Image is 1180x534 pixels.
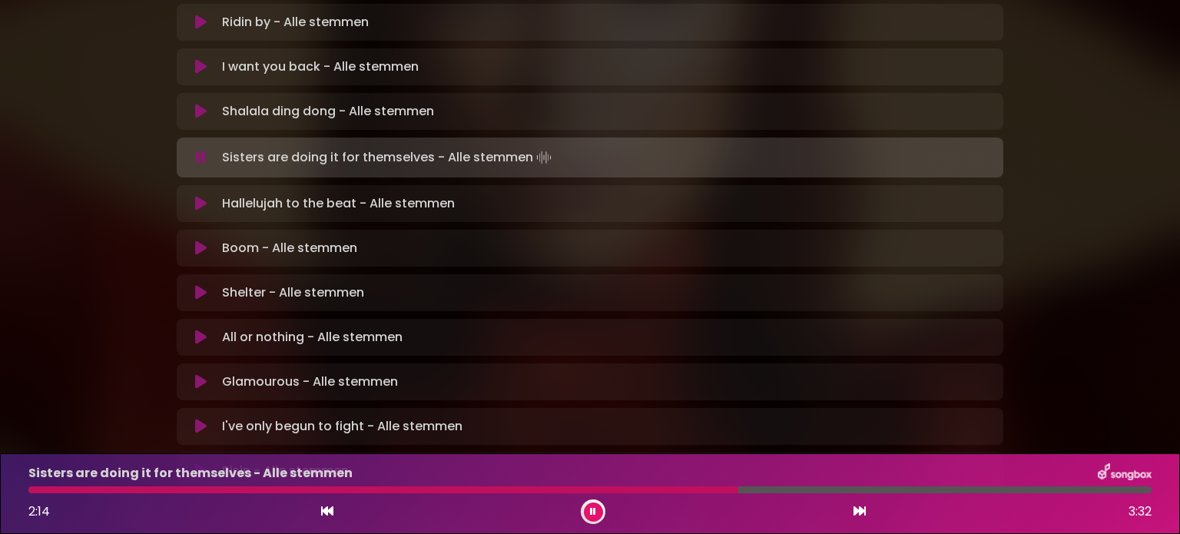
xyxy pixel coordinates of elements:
p: Sisters are doing it for themselves - Alle stemmen [28,464,353,483]
p: Sisters are doing it for themselves - Alle stemmen [222,147,555,168]
p: I want you back - Alle stemmen [222,58,419,76]
img: waveform4.gif [533,147,555,168]
span: 2:14 [28,502,50,520]
p: Shalala ding dong - Alle stemmen [222,102,434,121]
p: Shelter - Alle stemmen [222,284,364,302]
p: Ridin by - Alle stemmen [222,13,369,32]
p: I've only begun to fight - Alle stemmen [222,417,462,436]
p: Glamourous - Alle stemmen [222,373,398,391]
p: Boom - Alle stemmen [222,239,357,257]
p: Hallelujah to the beat - Alle stemmen [222,194,455,213]
span: 3:32 [1129,502,1152,521]
p: All or nothing - Alle stemmen [222,328,403,347]
img: songbox-logo-white.png [1098,463,1152,483]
